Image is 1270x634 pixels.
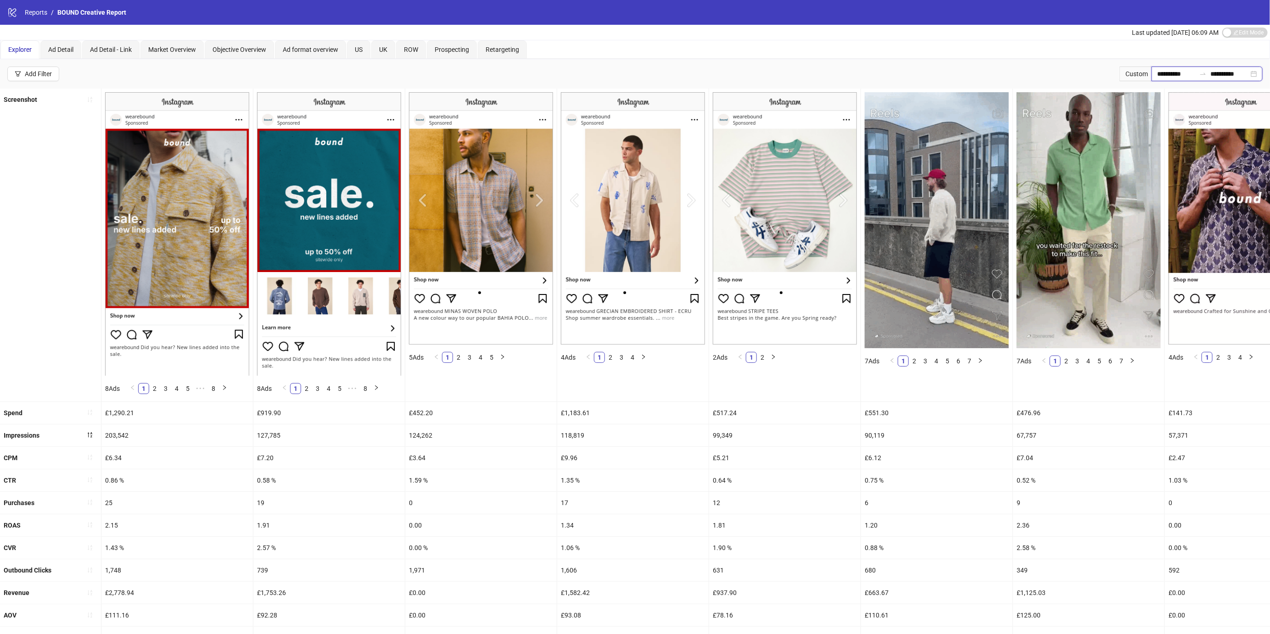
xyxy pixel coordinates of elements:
[23,7,49,17] a: Reports
[627,352,638,362] a: 4
[713,354,727,361] span: 2 Ads
[557,559,709,581] div: 1,606
[641,354,646,360] span: right
[182,383,193,394] li: 5
[887,356,898,367] li: Previous Page
[253,537,405,559] div: 2.57 %
[405,559,557,581] div: 1,971
[709,537,861,559] div: 1.90 %
[931,356,941,366] a: 4
[1083,356,1094,367] li: 4
[1017,357,1031,365] span: 7 Ads
[171,383,182,394] li: 4
[101,492,253,514] div: 25
[709,469,861,491] div: 0.64 %
[405,604,557,626] div: £0.00
[87,522,93,528] span: sort-ascending
[257,92,401,375] img: Screenshot 120227598140070173
[87,477,93,483] span: sort-ascending
[193,383,208,394] span: •••
[975,356,986,367] button: right
[709,559,861,581] div: 631
[105,385,120,392] span: 8 Ads
[920,356,930,366] a: 3
[101,447,253,469] div: £6.34
[360,383,371,394] li: 8
[253,492,405,514] div: 19
[898,356,909,367] li: 1
[172,384,182,394] a: 4
[291,384,301,394] a: 1
[557,402,709,424] div: £1,183.61
[627,352,638,363] li: 4
[90,46,132,53] span: Ad Detail - Link
[964,356,974,366] a: 7
[138,383,149,394] li: 1
[1235,352,1246,363] li: 4
[861,469,1013,491] div: 0.75 %
[193,383,208,394] li: Next 5 Pages
[757,352,768,363] li: 2
[861,492,1013,514] div: 6
[497,352,508,363] button: right
[768,352,779,363] button: right
[1039,356,1050,367] button: left
[1039,356,1050,367] li: Previous Page
[48,46,73,53] span: Ad Detail
[709,604,861,626] div: £78.16
[161,384,171,394] a: 3
[1169,354,1183,361] span: 4 Ads
[1072,356,1083,367] li: 3
[105,92,249,375] img: Screenshot 120227453758060173
[101,604,253,626] div: £111.16
[160,383,171,394] li: 3
[130,385,135,390] span: left
[735,352,746,363] button: left
[557,447,709,469] div: £9.96
[942,356,953,367] li: 5
[464,352,475,362] a: 3
[51,7,54,17] li: /
[487,352,497,362] a: 5
[219,383,230,394] button: right
[4,544,16,551] b: CVR
[476,352,486,362] a: 4
[557,537,709,559] div: 1.06 %
[334,383,345,394] li: 5
[1105,356,1116,367] li: 6
[1013,604,1164,626] div: £125.00
[709,424,861,446] div: 99,349
[101,537,253,559] div: 1.43 %
[208,384,218,394] a: 8
[931,356,942,367] li: 4
[1013,469,1164,491] div: 0.52 %
[978,358,983,363] span: right
[279,383,290,394] li: Previous Page
[253,582,405,604] div: £1,753.26
[1013,537,1164,559] div: 2.58 %
[25,70,52,78] div: Add Filter
[1083,356,1093,366] a: 4
[374,385,379,390] span: right
[1105,356,1115,366] a: 6
[909,356,920,367] li: 2
[1199,70,1207,78] span: swap-right
[282,385,287,390] span: left
[127,383,138,394] button: left
[4,454,17,462] b: CPM
[738,354,743,360] span: left
[405,537,557,559] div: 0.00 %
[557,424,709,446] div: 118,819
[616,352,627,362] a: 3
[1193,354,1199,360] span: left
[7,67,59,81] button: Add Filter
[1013,559,1164,581] div: 349
[150,384,160,394] a: 2
[257,385,272,392] span: 8 Ads
[87,590,93,596] span: sort-ascending
[101,559,253,581] div: 1,748
[4,567,51,574] b: Outbound Clicks
[4,589,29,596] b: Revenue
[404,46,418,53] span: ROW
[148,46,196,53] span: Market Overview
